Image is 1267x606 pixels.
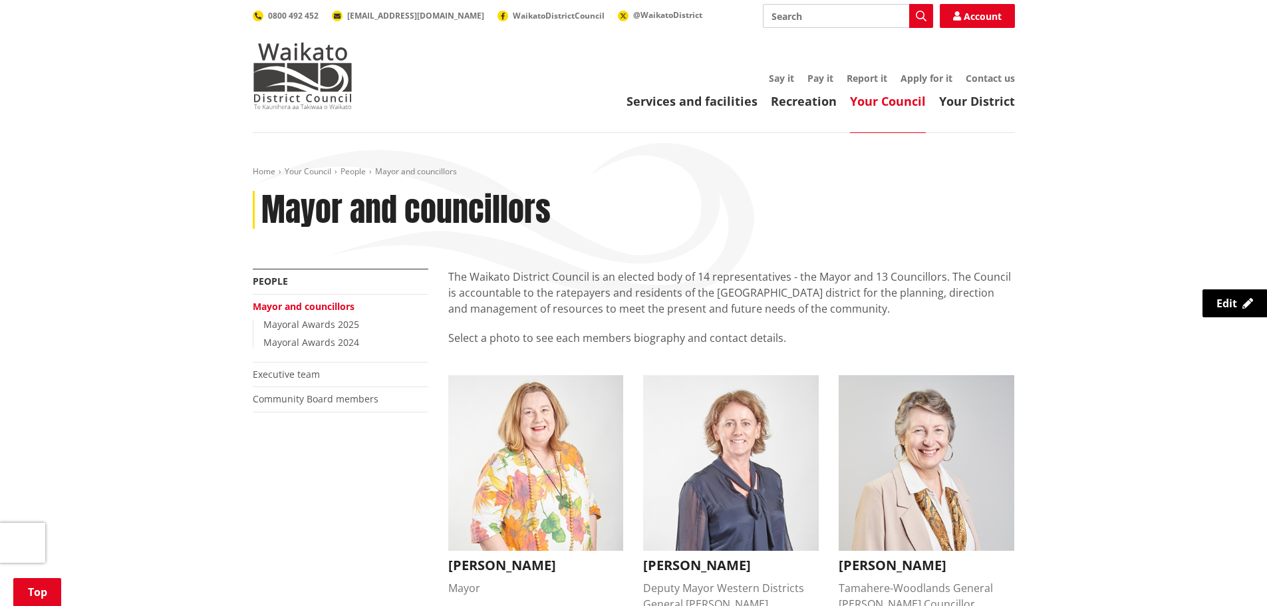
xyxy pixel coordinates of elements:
[263,336,359,349] a: Mayoral Awards 2024
[839,375,1014,551] img: Crystal Beavis
[253,43,352,109] img: Waikato District Council - Te Kaunihera aa Takiwaa o Waikato
[253,368,320,380] a: Executive team
[1216,296,1237,311] span: Edit
[448,330,1015,362] p: Select a photo to see each members biography and contact details.
[253,275,288,287] a: People
[253,10,319,21] a: 0800 492 452
[268,10,319,21] span: 0800 492 452
[253,166,275,177] a: Home
[448,269,1015,317] p: The Waikato District Council is an elected body of 14 representatives - the Mayor and 13 Councill...
[807,72,833,84] a: Pay it
[769,72,794,84] a: Say it
[263,318,359,331] a: Mayoral Awards 2025
[253,300,354,313] a: Mayor and councillors
[763,4,933,28] input: Search input
[13,578,61,606] a: Top
[1206,550,1254,598] iframe: Messenger Launcher
[253,392,378,405] a: Community Board members
[375,166,457,177] span: Mayor and councillors
[643,375,819,551] img: Carolyn Eyre
[253,166,1015,178] nav: breadcrumb
[901,72,952,84] a: Apply for it
[448,375,624,596] button: Jacqui Church [PERSON_NAME] Mayor
[847,72,887,84] a: Report it
[940,4,1015,28] a: Account
[448,557,624,573] h3: [PERSON_NAME]
[341,166,366,177] a: People
[618,9,702,21] a: @WaikatoDistrict
[633,9,702,21] span: @WaikatoDistrict
[448,375,624,551] img: Jacqui Church
[627,93,758,109] a: Services and facilities
[1202,289,1267,317] a: Edit
[771,93,837,109] a: Recreation
[850,93,926,109] a: Your Council
[347,10,484,21] span: [EMAIL_ADDRESS][DOMAIN_NAME]
[966,72,1015,84] a: Contact us
[332,10,484,21] a: [EMAIL_ADDRESS][DOMAIN_NAME]
[448,580,624,596] div: Mayor
[261,191,551,229] h1: Mayor and councillors
[939,93,1015,109] a: Your District
[513,10,605,21] span: WaikatoDistrictCouncil
[497,10,605,21] a: WaikatoDistrictCouncil
[839,557,1014,573] h3: [PERSON_NAME]
[643,557,819,573] h3: [PERSON_NAME]
[285,166,331,177] a: Your Council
